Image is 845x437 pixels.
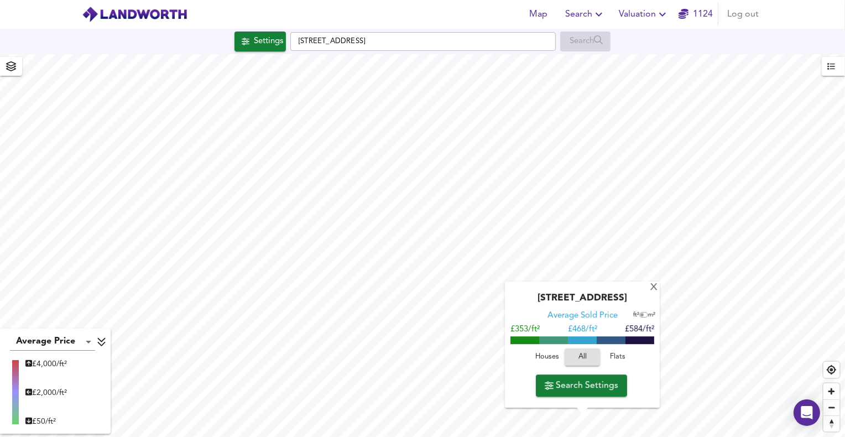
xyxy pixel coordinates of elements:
span: Houses [532,351,562,364]
div: £ 2,000/ft² [25,387,67,398]
button: All [565,349,600,366]
span: Reset bearing to north [823,416,839,431]
button: Valuation [614,3,674,25]
span: Search [565,7,606,22]
a: 1124 [679,7,713,22]
span: All [570,351,594,364]
div: Click to configure Search Settings [234,32,286,51]
span: m² [648,313,655,319]
button: Map [521,3,556,25]
img: logo [82,6,187,23]
div: Open Intercom Messenger [794,399,820,426]
button: Log out [723,3,763,25]
button: Search Settings [536,374,627,397]
div: [STREET_ADDRESS] [510,293,654,311]
div: X [649,283,659,293]
span: Zoom out [823,400,839,415]
div: Average Price [10,333,95,351]
span: £353/ft² [510,326,540,334]
span: Valuation [619,7,669,22]
div: £ 50/ft² [25,416,67,427]
div: £ 4,000/ft² [25,358,67,370]
div: Average Sold Price [547,311,618,322]
span: ft² [633,313,639,319]
span: £ 468/ft² [568,326,597,334]
button: 1124 [678,3,713,25]
button: Flats [600,349,635,366]
span: Log out [727,7,759,22]
button: Settings [234,32,286,51]
button: Houses [529,349,565,366]
button: Search [561,3,610,25]
button: Zoom out [823,399,839,415]
button: Zoom in [823,383,839,399]
span: Search Settings [545,378,618,393]
button: Reset bearing to north [823,415,839,431]
div: Enable a Source before running a Search [560,32,611,51]
span: Map [525,7,552,22]
div: Settings [254,34,283,49]
span: £584/ft² [625,326,654,334]
input: Enter a location... [290,32,556,51]
button: Find my location [823,362,839,378]
span: Flats [603,351,633,364]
